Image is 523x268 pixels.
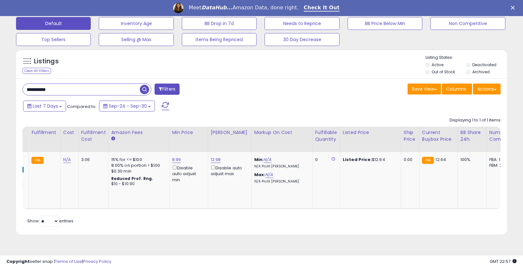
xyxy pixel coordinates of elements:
[182,17,257,30] button: BB Drop in 7d
[404,157,414,163] div: 0.00
[265,172,273,178] a: N/A
[435,156,446,163] span: 12.64
[172,129,205,136] div: Min Price
[432,69,455,75] label: Out of Stock
[173,3,183,13] img: Profile image for Georgie
[304,4,340,12] a: Check It Out
[343,157,396,163] div: $12.64
[265,17,339,30] button: Needs to Reprice
[201,4,232,11] i: DataHub...
[111,136,115,142] small: Amazon Fees.
[211,164,247,177] div: Disable auto adjust max
[99,17,173,30] button: Inventory Age
[111,168,164,174] div: $0.30 min
[264,156,271,163] a: N/A
[111,163,164,168] div: 8.00% on portion > $100
[254,156,264,163] b: Min:
[422,157,434,164] small: FBA
[111,176,153,181] b: Reduced Prof. Rng.
[99,33,173,46] button: Selling @ Max
[511,6,517,10] div: Close
[34,57,59,66] h5: Listings
[182,33,257,46] button: Items Being Repriced
[265,33,339,46] button: 30 Day Decrease
[111,129,167,136] div: Amazon Fees
[442,84,472,94] button: Columns
[99,101,155,112] button: Sep-24 - Sep-30
[315,129,337,143] div: Fulfillable Quantity
[63,156,71,163] a: N/A
[6,259,111,265] div: seller snap | |
[111,157,164,163] div: 15% for <= $100
[254,172,266,178] b: Max:
[450,117,501,123] div: Displaying 1 to 1 of 1 items
[348,17,422,30] button: BB Price Below Min
[473,84,501,94] button: Actions
[460,129,484,143] div: BB Share 24h.
[81,157,104,163] div: 3.06
[432,62,443,67] label: Active
[22,68,51,74] div: Clear All Filters
[472,69,490,75] label: Archived
[211,156,221,163] a: 12.98
[1,129,26,136] div: Repricing
[172,156,181,163] a: 8.99
[251,127,312,152] th: The percentage added to the cost of goods (COGS) that forms the calculator for Min & Max prices.
[83,258,111,264] a: Privacy Policy
[111,181,164,187] div: $10 - $10.90
[408,84,441,94] button: Save View
[460,157,482,163] div: 100%
[343,129,398,136] div: Listed Price
[33,103,58,109] span: Last 7 Days
[63,129,76,136] div: Cost
[472,62,496,67] label: Deactivated
[23,101,66,112] button: Last 7 Days
[16,33,91,46] button: Top Sellers
[430,17,505,30] button: Non Competitive
[254,179,308,184] p: N/A Profit [PERSON_NAME]
[446,86,466,92] span: Columns
[16,17,91,30] button: Default
[81,129,106,143] div: Fulfillment Cost
[27,218,73,224] span: Show: entries
[490,258,517,264] span: 2025-10-12 22:57 GMT
[6,258,30,264] strong: Copyright
[211,129,249,136] div: [PERSON_NAME]
[67,103,97,110] span: Compared to:
[422,129,455,143] div: Current Buybox Price
[55,258,82,264] a: Terms of Use
[315,157,335,163] div: 0
[404,129,417,143] div: Ship Price
[31,157,43,164] small: FBA
[172,164,203,183] div: Disable auto adjust min
[31,129,57,136] div: Fulfillment
[489,163,510,168] div: FBM: 2
[189,4,299,11] div: Meet Amazon Data, done right.
[155,84,180,95] button: Filters
[109,103,147,109] span: Sep-24 - Sep-30
[489,157,510,163] div: FBA: 1
[489,129,513,143] div: Num of Comp.
[426,55,507,61] p: Listing States:
[254,129,310,136] div: Markup on Cost
[343,156,372,163] b: Listed Price:
[254,164,308,169] p: N/A Profit [PERSON_NAME]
